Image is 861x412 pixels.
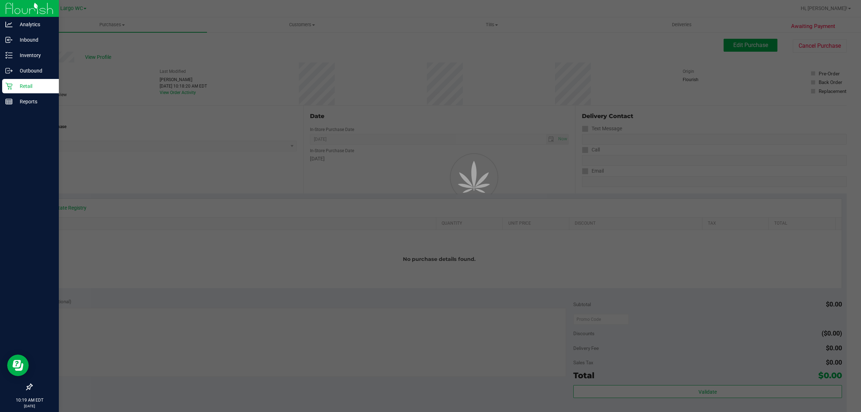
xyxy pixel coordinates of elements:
[3,403,56,409] p: [DATE]
[5,36,13,43] inline-svg: Inbound
[5,21,13,28] inline-svg: Analytics
[13,97,56,106] p: Reports
[13,66,56,75] p: Outbound
[5,52,13,59] inline-svg: Inventory
[5,67,13,74] inline-svg: Outbound
[13,51,56,60] p: Inventory
[13,20,56,29] p: Analytics
[5,83,13,90] inline-svg: Retail
[7,355,29,376] iframe: Resource center
[3,397,56,403] p: 10:19 AM EDT
[13,36,56,44] p: Inbound
[5,98,13,105] inline-svg: Reports
[13,82,56,90] p: Retail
